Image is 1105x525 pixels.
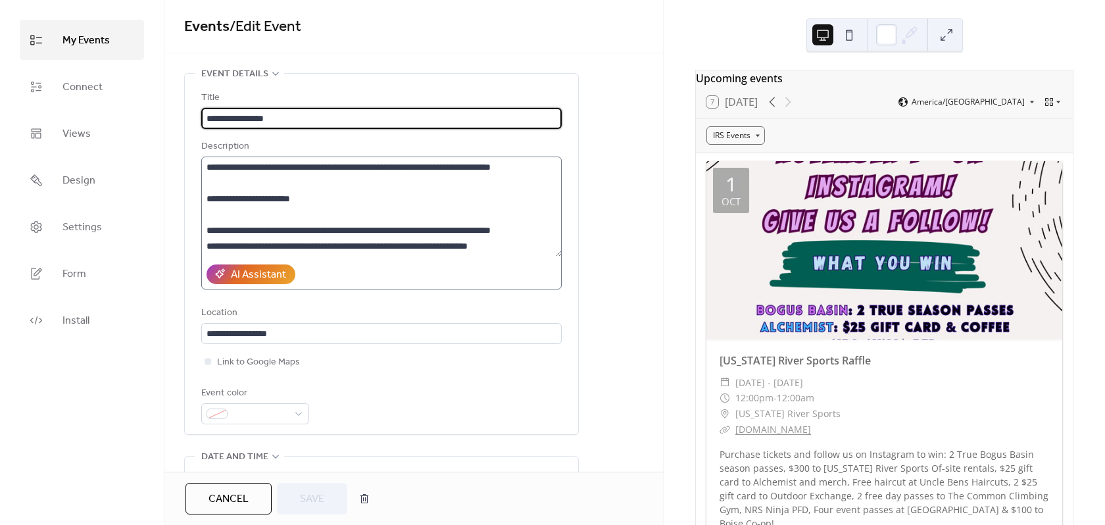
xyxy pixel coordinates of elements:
span: Event details [201,66,268,82]
div: AI Assistant [231,267,286,283]
a: Install [20,300,144,340]
span: [DATE] - [DATE] [735,375,803,391]
div: ​ [720,406,730,422]
a: Design [20,160,144,200]
span: Date and time [201,449,268,465]
div: Location [201,305,559,321]
span: 12:00am [777,390,814,406]
a: Events [184,12,230,41]
div: Title [201,90,559,106]
div: Event color [201,386,307,401]
span: Design [62,170,95,191]
a: Settings [20,207,144,247]
span: Settings [62,217,102,238]
button: Cancel [185,483,272,514]
div: 1 [725,174,737,194]
span: Form [62,264,86,284]
a: My Events [20,20,144,60]
div: Description [201,139,559,155]
a: Connect [20,66,144,107]
div: Oct [722,197,741,207]
button: AI Assistant [207,264,295,284]
span: Cancel [209,491,249,507]
div: ​ [720,375,730,391]
div: ​ [720,422,730,438]
span: Views [62,124,91,144]
span: [US_STATE] River Sports [735,406,841,422]
div: Upcoming events [696,70,1073,86]
span: / Edit Event [230,12,301,41]
span: Install [62,311,89,331]
a: [DOMAIN_NAME] [735,423,811,436]
a: Views [20,113,144,153]
span: 12:00pm [735,390,773,406]
a: [US_STATE] River Sports Raffle [720,353,871,368]
span: My Events [62,30,110,51]
span: Connect [62,77,103,97]
div: ​ [720,390,730,406]
span: America/[GEOGRAPHIC_DATA] [912,98,1025,106]
span: Link to Google Maps [217,355,300,370]
a: Form [20,253,144,293]
span: - [773,390,777,406]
